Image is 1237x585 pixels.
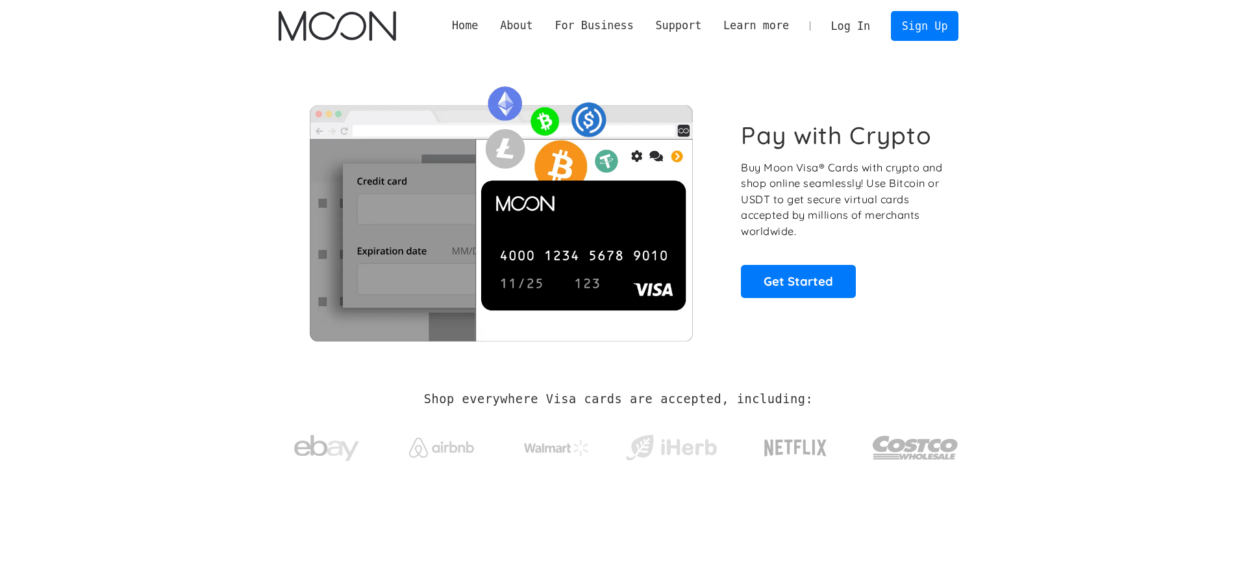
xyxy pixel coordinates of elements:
a: Log In [820,12,881,40]
h1: Pay with Crypto [741,121,932,150]
div: For Business [555,18,633,34]
div: About [489,18,544,34]
p: Buy Moon Visa® Cards with crypto and shop online seamlessly! Use Bitcoin or USDT to get secure vi... [741,160,944,240]
a: Home [441,18,489,34]
img: Netflix [763,432,828,464]
img: Walmart [524,440,589,456]
img: Costco [872,423,959,472]
h2: Shop everywhere Visa cards are accepted, including: [424,392,813,406]
a: ebay [279,415,375,475]
div: About [500,18,533,34]
a: Get Started [741,265,856,297]
div: Learn more [723,18,789,34]
img: Airbnb [409,438,474,458]
img: Moon Cards let you spend your crypto anywhere Visa is accepted. [279,77,723,341]
img: Moon Logo [279,11,396,41]
div: Support [655,18,701,34]
div: Learn more [712,18,800,34]
div: For Business [544,18,645,34]
img: ebay [294,428,359,469]
a: iHerb [623,418,719,471]
a: Netflix [738,419,854,471]
img: iHerb [623,431,719,465]
a: Airbnb [393,425,490,464]
a: Walmart [508,427,605,462]
a: Sign Up [891,11,958,40]
a: Costco [872,410,959,479]
a: home [279,11,396,41]
div: Support [645,18,712,34]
